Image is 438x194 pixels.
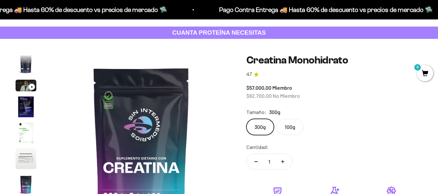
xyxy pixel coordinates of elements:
img: Creatina Monohidrato [16,97,36,117]
img: Creatina Monohidrato [16,148,36,169]
span: $62.700,00 [246,93,272,99]
label: Cantidad: [246,143,269,151]
span: 4.7 [246,71,252,78]
button: Ir al artículo 3 [16,80,36,93]
a: 4.74.7 de 5.0 estrellas [246,71,422,78]
legend: Tamaño: [246,108,266,116]
img: Creatina Monohidrato [16,54,36,74]
p: Pago Contra Entrega 🚚 Hasta 60% de descuento vs precios de mercado 🛸 [217,5,430,15]
button: Reducir cantidad [247,154,266,169]
button: Aumentar cantidad [273,154,292,169]
span: 300g [269,108,280,116]
h1: Creatina Monohidrato [246,54,422,66]
button: Ir al artículo 2 [16,54,36,76]
img: Creatina Monohidrato [16,122,36,143]
span: No Miembro [273,93,300,99]
a: 0 [417,70,433,77]
mark: 0 [414,63,421,71]
button: Ir al artículo 6 [16,148,36,171]
span: $57.000,00 [246,85,271,91]
strong: CUANTA PROTEÍNA NECESITAS [172,29,266,36]
button: Ir al artículo 4 [16,97,36,119]
span: Miembro [272,85,292,91]
button: Ir al artículo 5 [16,122,36,145]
